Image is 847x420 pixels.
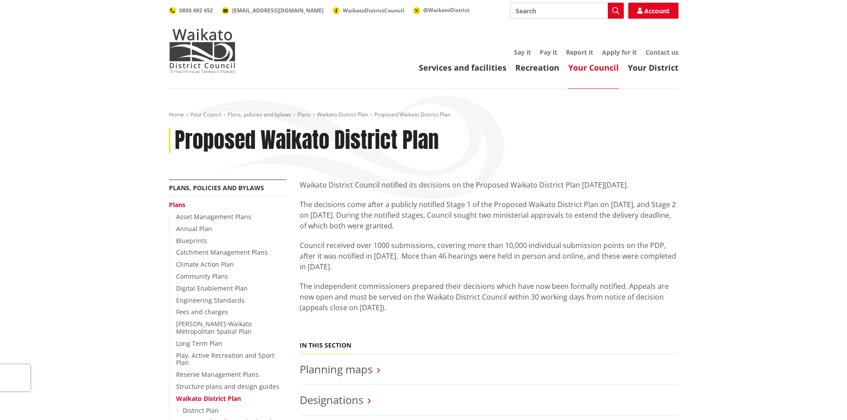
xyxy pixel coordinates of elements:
[300,362,373,376] a: Planning maps
[300,342,351,349] h5: In this section
[510,3,624,19] input: Search input
[566,48,593,56] a: Report it
[423,6,470,14] span: @WaikatoDistrict
[169,111,678,119] nav: breadcrumb
[222,7,324,14] a: [EMAIL_ADDRESS][DOMAIN_NAME]
[169,28,236,73] img: Waikato District Council - Te Kaunihera aa Takiwaa o Waikato
[333,7,404,14] a: WaikatoDistrictCouncil
[176,284,248,292] a: Digital Enablement Plan
[514,48,531,56] a: Say it
[169,200,185,209] a: Plans
[300,180,678,190] p: Waikato District Council notified its decisions on the Proposed Waikato District Plan [DATE][DATE].
[317,111,368,118] a: Waikato District Plan
[176,260,234,268] a: Climate Action Plan
[343,7,404,14] span: WaikatoDistrictCouncil
[515,62,559,73] a: Recreation
[176,296,245,304] a: Engineering Standards
[176,308,228,316] a: Fees and charges
[300,199,678,231] p: The decisions come after a publicly notified Stage 1 of the Proposed Waikato District Plan on [DA...
[300,240,678,272] p: Council received over 1000 submissions, covering more than 10,000 individual submission points on...
[176,339,222,348] a: Long Term Plan
[419,62,506,73] a: Services and facilities
[297,111,311,118] a: Plans
[540,48,557,56] a: Pay it
[190,111,221,118] a: Your Council
[646,48,678,56] a: Contact us
[179,7,213,14] span: 0800 492 452
[176,272,228,280] a: Community Plans
[176,212,251,221] a: Asset Management Plans
[169,184,264,192] a: Plans, policies and bylaws
[176,236,207,245] a: Blueprints
[169,7,213,14] a: 0800 492 452
[169,111,184,118] a: Home
[176,224,212,233] a: Annual Plan
[568,62,619,73] a: Your Council
[232,7,324,14] span: [EMAIL_ADDRESS][DOMAIN_NAME]
[602,48,637,56] a: Apply for it
[300,281,678,313] p: The independent commissioners prepared their decisions which have now been formally notified. App...
[300,392,363,407] a: Designations
[176,351,274,367] a: Play, Active Recreation and Sport Plan
[176,320,252,336] a: [PERSON_NAME]-Waikato Metropolitan Spatial Plan
[175,128,439,153] h1: Proposed Waikato District Plan
[176,394,241,403] a: Waikato District Plan
[176,248,268,256] a: Catchment Management Plans
[183,406,219,415] a: District Plan
[628,62,678,73] a: Your District
[176,382,279,391] a: Structure plans and design guides
[176,370,259,379] a: Reserve Management Plans
[413,6,470,14] a: @WaikatoDistrict
[228,111,291,118] a: Plans, policies and bylaws
[374,111,450,118] span: Proposed Waikato District Plan
[628,3,678,19] a: Account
